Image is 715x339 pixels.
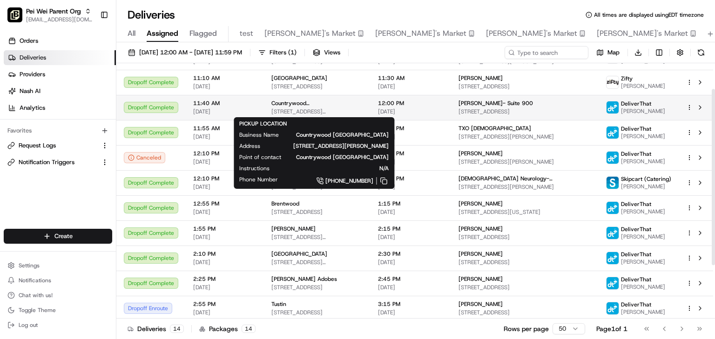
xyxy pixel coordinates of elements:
[621,133,665,140] span: [PERSON_NAME]
[239,165,270,172] span: Instructions
[378,158,444,166] span: [DATE]
[378,108,444,115] span: [DATE]
[19,292,53,299] span: Chat with us!
[124,152,165,163] button: Canceled
[378,250,444,258] span: 2:30 PM
[621,308,665,316] span: [PERSON_NAME]
[621,226,651,233] span: DeliverThat
[193,300,256,308] span: 2:55 PM
[621,251,651,258] span: DeliverThat
[4,50,116,65] a: Deliveries
[621,125,651,133] span: DeliverThat
[275,142,389,150] span: [STREET_ADDRESS][PERSON_NAME]
[592,46,624,59] button: Map
[4,289,112,302] button: Chat with us!
[193,183,256,191] span: [DATE]
[378,259,444,266] span: [DATE]
[193,225,256,233] span: 1:55 PM
[378,175,444,182] span: 12:30 PM
[271,284,363,291] span: [STREET_ADDRESS]
[19,144,26,152] img: 1736555255976-a54dd68f-1ca7-489b-9aae-adbdc363a1c4
[193,259,256,266] span: [DATE]
[4,100,116,115] a: Analytics
[4,123,112,138] div: Favorites
[193,208,256,216] span: [DATE]
[79,208,86,216] div: 💻
[607,227,619,239] img: profile_deliverthat_partner.png
[294,131,389,139] span: Countrywood [GEOGRAPHIC_DATA]
[19,277,51,284] span: Notifications
[378,100,444,107] span: 12:00 PM
[26,7,81,16] button: Pei Wei Parent Org
[293,176,389,186] a: [PHONE_NUMBER]
[4,138,112,153] button: Request Logs
[19,306,56,314] span: Toggle Theme
[254,46,301,59] button: Filters(1)
[284,165,389,172] span: N/A
[607,202,619,214] img: profile_deliverthat_partner.png
[9,120,62,128] div: Past conversations
[82,144,101,151] span: [DATE]
[607,48,620,57] span: Map
[621,150,651,158] span: DeliverThat
[621,183,671,190] span: [PERSON_NAME]
[19,321,38,329] span: Log out
[4,259,112,272] button: Settings
[128,7,175,22] h1: Deliveries
[189,28,217,39] span: Flagged
[193,200,256,207] span: 12:55 PM
[82,169,101,176] span: [DATE]
[271,83,363,90] span: [STREET_ADDRESS]
[4,33,116,48] a: Orders
[378,309,444,316] span: [DATE]
[19,158,74,166] span: Notification Triggers
[378,125,444,132] span: 12:15 PM
[486,28,577,39] span: [PERSON_NAME]'s Market
[29,144,75,151] span: [PERSON_NAME]
[378,74,444,82] span: 11:30 AM
[193,309,256,316] span: [DATE]
[459,309,592,316] span: [STREET_ADDRESS]
[375,28,466,39] span: [PERSON_NAME]'s Market
[7,141,97,150] a: Request Logs
[607,277,619,289] img: profile_deliverthat_partner.png
[607,76,619,88] img: zifty-logo-trans-sq.png
[4,304,112,317] button: Toggle Theme
[19,262,40,269] span: Settings
[4,229,112,244] button: Create
[621,175,671,183] span: Skipcart (Catering)
[459,259,592,266] span: [STREET_ADDRESS]
[459,300,503,308] span: [PERSON_NAME]
[621,82,665,90] span: [PERSON_NAME]
[459,208,592,216] span: [STREET_ADDRESS][US_STATE]
[621,158,665,165] span: [PERSON_NAME]
[271,208,363,216] span: [STREET_ADDRESS]
[239,120,287,127] span: PICKUP LOCATION
[193,100,256,107] span: 11:40 AM
[621,301,651,308] span: DeliverThat
[9,160,24,175] img: Masood Aslam
[9,135,24,150] img: Brittany Newman
[4,155,112,170] button: Notification Triggers
[621,258,665,266] span: [PERSON_NAME]
[459,200,503,207] span: [PERSON_NAME]
[4,67,116,82] a: Providers
[20,37,38,45] span: Orders
[9,9,28,27] img: Nash
[199,324,256,333] div: Packages
[504,324,549,333] p: Rows per page
[4,84,116,99] a: Nash AI
[20,88,36,105] img: 9188753566659_6852d8bf1fb38e338040_72.png
[26,16,93,23] span: [EMAIL_ADDRESS][DOMAIN_NAME]
[621,283,665,291] span: [PERSON_NAME]
[20,104,45,112] span: Analytics
[271,200,299,207] span: Brentwood
[193,250,256,258] span: 2:10 PM
[42,98,128,105] div: We're available if you need us!
[459,284,592,291] span: [STREET_ADDRESS]
[128,324,184,333] div: Deliveries
[271,74,327,82] span: [GEOGRAPHIC_DATA]
[7,7,22,22] img: Pei Wei Parent Org
[271,225,316,233] span: [PERSON_NAME]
